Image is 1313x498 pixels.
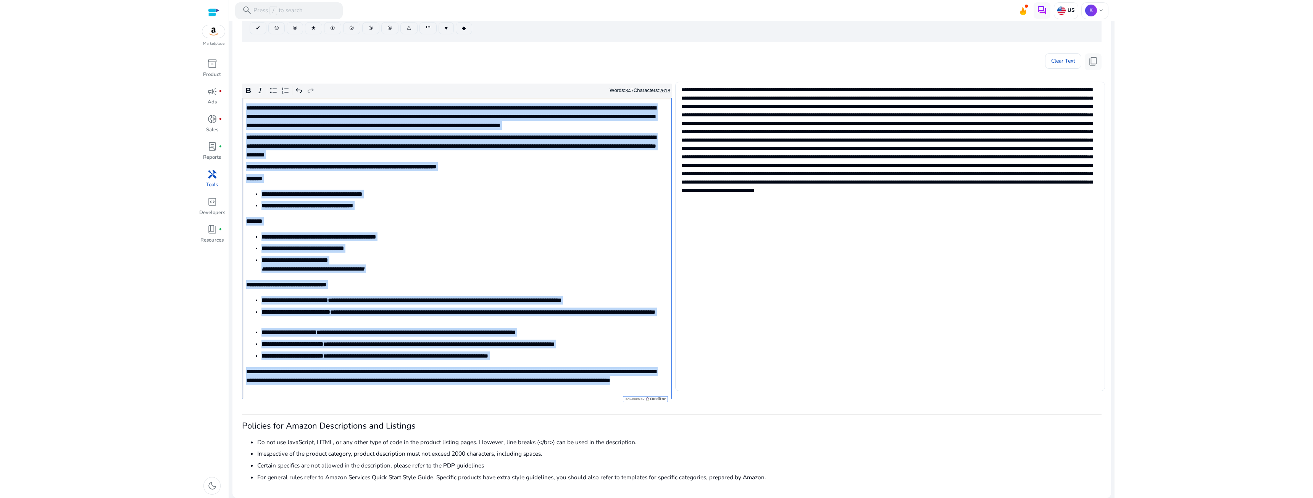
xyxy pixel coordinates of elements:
a: lab_profilefiber_manual_recordReports [198,140,226,168]
span: ♥ [445,24,448,32]
span: / [269,6,277,15]
span: ★ [311,24,316,32]
span: lab_profile [207,142,217,151]
button: ® [287,22,303,34]
span: handyman [207,169,217,179]
p: Sales [206,126,218,134]
span: inventory_2 [207,59,217,69]
button: ™ [419,22,437,34]
a: code_blocksDevelopers [198,195,226,223]
button: ④ [381,22,398,34]
span: ③ [368,24,373,32]
span: ④ [387,24,392,32]
span: fiber_manual_record [219,228,222,231]
p: Product [203,71,221,79]
button: Clear Text [1045,53,1081,69]
span: campaign [207,87,217,97]
button: ③ [362,22,379,34]
button: ⚠ [400,22,418,34]
a: book_4fiber_manual_recordResources [198,223,226,250]
span: content_copy [1088,56,1098,66]
p: Marketplace [203,41,224,47]
button: © [268,22,285,34]
h3: Policies for Amazon Descriptions and Listings [242,421,1102,431]
div: Words: Characters: [610,86,670,95]
li: For general rules refer to Amazon Services Quick Start Style Guide. Specific products have extra ... [257,473,1102,482]
span: ⚠ [406,24,411,32]
div: Rich Text Editor. Editing area: main. Press Alt+0 for help. [242,98,672,399]
span: book_4 [207,224,217,234]
button: ② [343,22,360,34]
button: ✔ [250,22,266,34]
span: donut_small [207,114,217,124]
span: Powered by [625,398,644,401]
li: Do not use JavaScript, HTML, or any other type of code in the product listing pages. However, lin... [257,438,1102,446]
a: campaignfiber_manual_recordAds [198,85,226,112]
span: Clear Text [1051,53,1075,69]
span: keyboard_arrow_down [1098,7,1105,14]
a: handymanTools [198,168,226,195]
p: Developers [199,209,225,217]
label: 2618 [659,88,670,93]
label: 347 [625,88,634,93]
span: code_blocks [207,197,217,207]
li: Irrespective of the product category, product description must not exceed 2000 characters, includ... [257,449,1102,458]
span: ® [293,24,297,32]
span: search [242,5,252,15]
span: © [274,24,279,32]
button: ◆ [456,22,472,34]
p: Ads [208,98,217,106]
img: us.svg [1057,6,1066,15]
img: amazon.svg [202,25,225,38]
li: Certain specifics are not allowed in the description, please refer to the PDP guidelines [257,461,1102,470]
button: ★ [305,22,322,34]
p: US [1066,7,1074,14]
span: fiber_manual_record [219,118,222,121]
button: ♥ [439,22,454,34]
p: Reports [203,154,221,161]
span: ✔ [256,24,260,32]
span: fiber_manual_record [219,90,222,93]
button: ① [324,22,341,34]
p: Resources [200,237,224,244]
span: ① [330,24,335,32]
p: Press to search [253,6,303,15]
span: ™ [426,24,431,32]
span: dark_mode [207,481,217,491]
a: donut_smallfiber_manual_recordSales [198,113,226,140]
button: content_copy [1085,53,1102,70]
div: Editor toolbar [242,84,672,98]
span: ② [349,24,354,32]
span: fiber_manual_record [219,145,222,148]
p: K [1085,5,1097,16]
a: inventory_2Product [198,57,226,85]
p: Tools [206,181,218,189]
span: ◆ [462,24,466,32]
